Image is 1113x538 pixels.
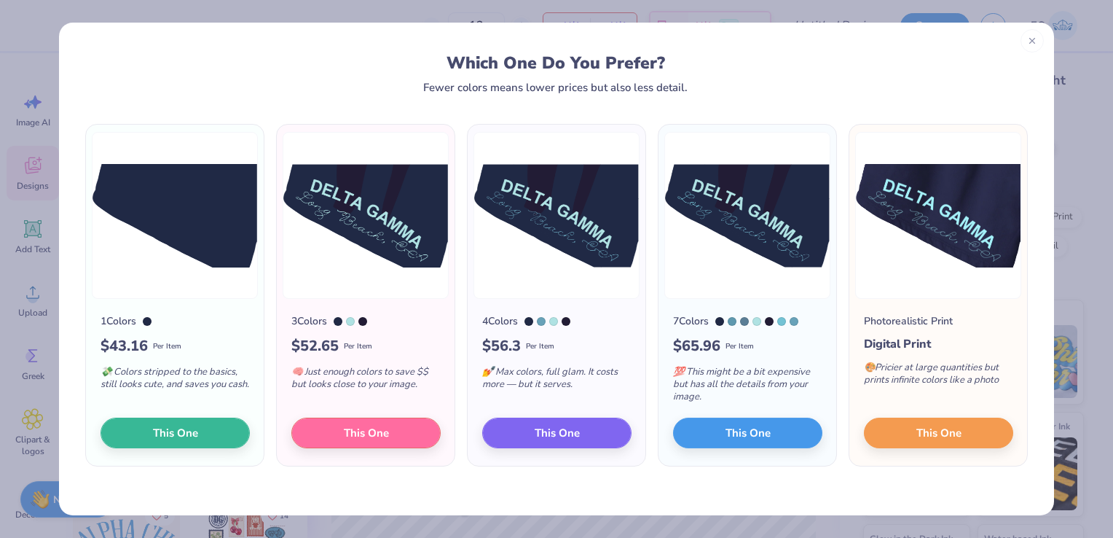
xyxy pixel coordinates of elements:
[153,425,198,442] span: This One
[673,313,709,329] div: 7 Colors
[728,317,736,326] div: 7696 C
[549,317,558,326] div: 317 C
[101,313,136,329] div: 1 Colors
[864,313,953,329] div: Photorealistic Print
[535,425,580,442] span: This One
[101,357,250,405] div: Colors stripped to the basics, still looks cute, and saves you cash.
[101,365,112,378] span: 💸
[99,53,1013,73] div: Which One Do You Prefer?
[790,317,798,326] div: 549 C
[482,357,632,405] div: Max colors, full glam. It costs more — but it serves.
[143,317,152,326] div: 533 C
[92,132,258,299] img: 1 color option
[334,317,342,326] div: 533 C
[291,418,441,448] button: This One
[715,317,724,326] div: 533 C
[864,361,876,374] span: 🎨
[423,82,688,93] div: Fewer colors means lower prices but also less detail.
[864,353,1013,401] div: Pricier at large quantities but prints infinite colors like a photo
[101,335,148,357] span: $ 43.16
[482,365,494,378] span: 💅
[673,335,720,357] span: $ 65.96
[482,418,632,448] button: This One
[358,317,367,326] div: 276 C
[524,317,533,326] div: 533 C
[725,341,754,352] span: Per Item
[765,317,774,326] div: 276 C
[864,335,1013,353] div: Digital Print
[346,317,355,326] div: 317 C
[664,132,830,299] img: 7 color option
[725,425,771,442] span: This One
[291,335,339,357] span: $ 52.65
[473,132,640,299] img: 4 color option
[537,317,546,326] div: 549 C
[291,313,327,329] div: 3 Colors
[864,418,1013,448] button: This One
[916,425,961,442] span: This One
[482,335,521,357] span: $ 56.3
[855,132,1021,299] img: Photorealistic preview
[482,313,518,329] div: 4 Colors
[344,425,389,442] span: This One
[101,418,250,448] button: This One
[562,317,570,326] div: 276 C
[752,317,761,326] div: 317 C
[291,357,441,405] div: Just enough colors to save $$ but looks close to your image.
[291,365,303,378] span: 🧠
[673,418,822,448] button: This One
[526,341,554,352] span: Per Item
[777,317,786,326] div: 630 C
[283,132,449,299] img: 3 color option
[344,341,372,352] span: Per Item
[740,317,749,326] div: 5415 C
[673,365,685,378] span: 💯
[673,357,822,418] div: This might be a bit expensive but has all the details from your image.
[153,341,181,352] span: Per Item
